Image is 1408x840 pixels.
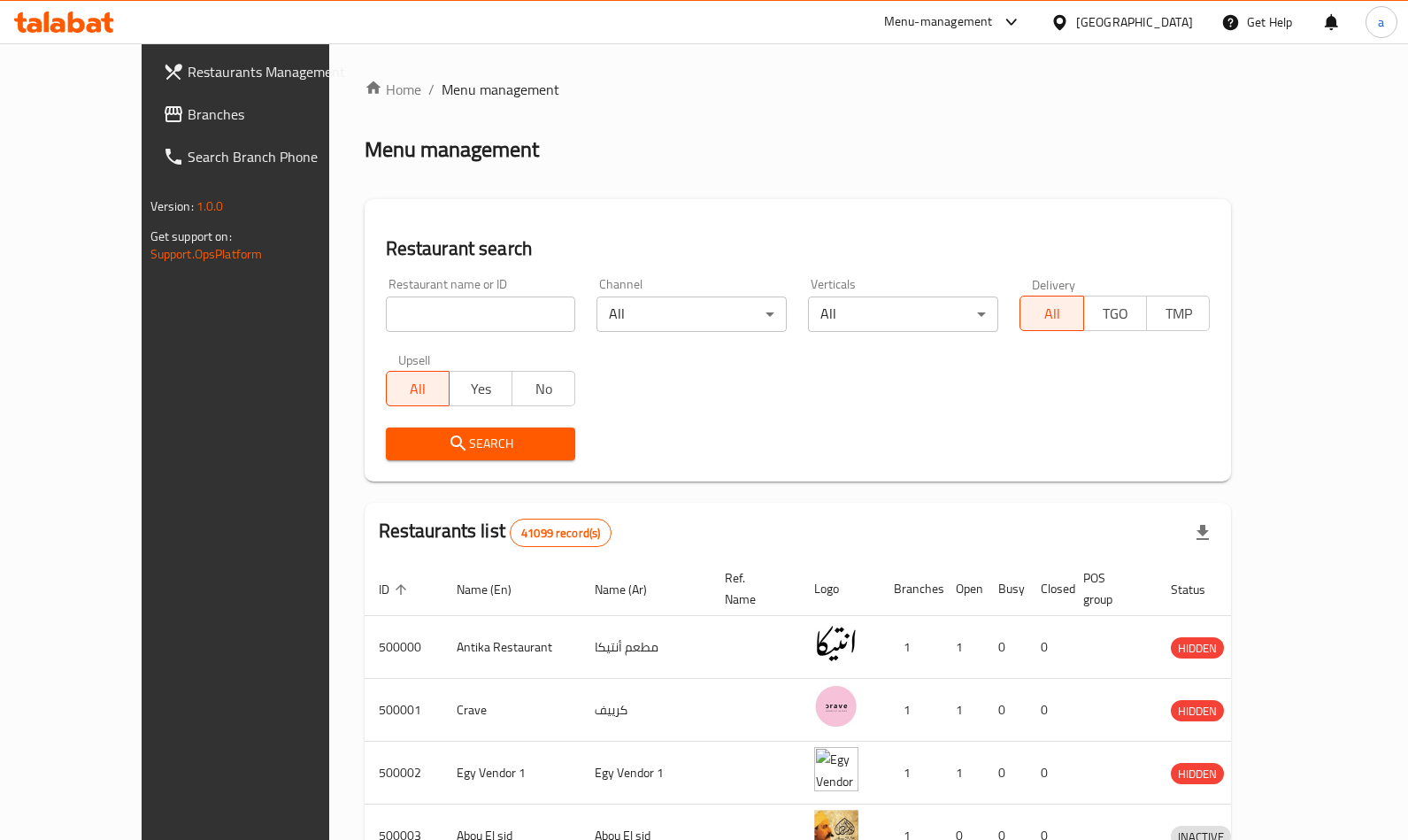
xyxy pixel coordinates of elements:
[814,684,858,728] img: Crave
[725,567,779,610] span: Ref. Name
[1083,567,1135,610] span: POS group
[400,433,562,455] span: Search
[880,616,942,679] td: 1
[984,616,1027,679] td: 0
[581,742,711,805] td: Egy Vendor 1
[149,50,377,93] a: Restaurants Management
[365,616,442,679] td: 500000
[984,742,1027,805] td: 0
[1091,301,1140,327] span: TGO
[942,679,984,742] td: 1
[150,195,194,218] span: Version:
[984,562,1027,616] th: Busy
[942,562,984,616] th: Open
[880,562,942,616] th: Branches
[1378,12,1384,32] span: a
[942,742,984,805] td: 1
[365,679,442,742] td: 500001
[1083,296,1147,331] button: TGO
[880,742,942,805] td: 1
[196,195,224,218] span: 1.0.0
[442,79,559,100] span: Menu management
[188,61,363,82] span: Restaurants Management
[596,297,787,332] div: All
[1154,301,1203,327] span: TMP
[386,371,450,406] button: All
[1076,12,1193,32] div: [GEOGRAPHIC_DATA]
[1171,701,1224,721] span: HIDDEN
[386,297,576,332] input: Search for restaurant name or ID..
[442,616,581,679] td: Antika Restaurant
[457,376,505,402] span: Yes
[984,679,1027,742] td: 0
[1171,700,1224,721] div: HIDDEN
[1032,278,1076,290] label: Delivery
[365,79,1232,100] nav: breadcrumb
[428,79,435,100] li: /
[511,525,611,542] span: 41099 record(s)
[581,679,711,742] td: كرييف
[1171,763,1224,784] div: HIDDEN
[365,135,539,164] h2: Menu management
[814,747,858,791] img: Egy Vendor 1
[880,679,942,742] td: 1
[150,243,263,266] a: Support.OpsPlatform
[884,12,993,33] div: Menu-management
[808,297,998,332] div: All
[188,104,363,125] span: Branches
[394,376,442,402] span: All
[1146,296,1210,331] button: TMP
[386,235,1211,262] h2: Restaurant search
[800,562,880,616] th: Logo
[379,579,412,600] span: ID
[1019,296,1083,331] button: All
[1171,764,1224,784] span: HIDDEN
[519,376,568,402] span: No
[386,428,576,460] button: Search
[1027,562,1069,616] th: Closed
[149,135,377,178] a: Search Branch Phone
[449,371,512,406] button: Yes
[1181,512,1224,554] div: Export file
[188,146,363,167] span: Search Branch Phone
[365,742,442,805] td: 500002
[814,621,858,666] img: Antika Restaurant
[398,353,431,366] label: Upsell
[365,79,421,100] a: Home
[1171,579,1228,600] span: Status
[595,579,670,600] span: Name (Ar)
[1027,616,1069,679] td: 0
[457,579,535,600] span: Name (En)
[1027,679,1069,742] td: 0
[942,616,984,679] td: 1
[379,518,612,547] h2: Restaurants list
[442,679,581,742] td: Crave
[150,225,232,248] span: Get support on:
[1027,742,1069,805] td: 0
[1171,638,1224,659] span: HIDDEN
[510,519,612,547] div: Total records count
[512,371,575,406] button: No
[149,93,377,135] a: Branches
[442,742,581,805] td: Egy Vendor 1
[581,616,711,679] td: مطعم أنتيكا
[1027,301,1076,327] span: All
